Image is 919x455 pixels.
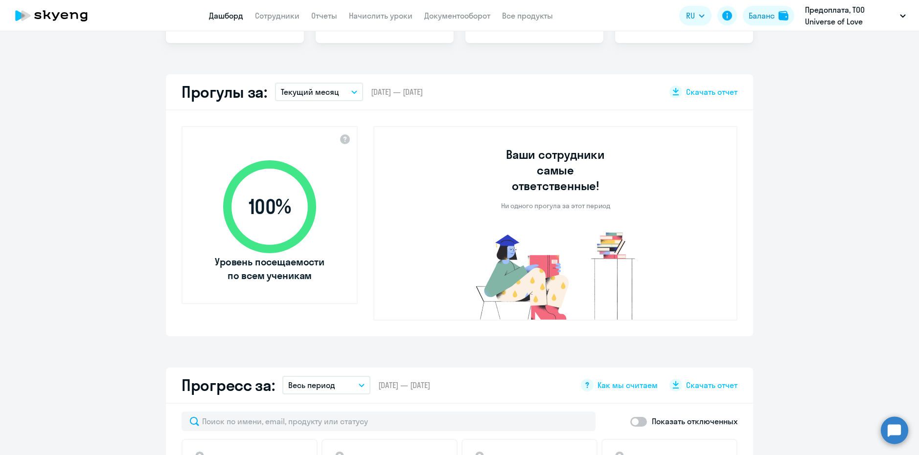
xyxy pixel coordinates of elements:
p: Ни одного прогула за этот период [501,201,610,210]
span: Скачать отчет [686,87,737,97]
a: Дашборд [209,11,243,21]
p: Показать отключенных [652,415,737,427]
span: [DATE] — [DATE] [378,380,430,390]
p: Весь период [288,379,335,391]
button: RU [679,6,712,25]
input: Поиск по имени, email, продукту или статусу [182,412,596,431]
a: Сотрудники [255,11,299,21]
p: Предоплата, ТОО Universe of Love (Универсе оф лове) [805,4,896,27]
div: Баланс [749,10,775,22]
span: 100 % [213,195,326,218]
span: RU [686,10,695,22]
button: Весь период [282,376,370,394]
button: Балансbalance [743,6,794,25]
h3: Ваши сотрудники самые ответственные! [493,147,619,194]
span: [DATE] — [DATE] [371,87,423,97]
h2: Прогресс за: [182,375,275,395]
a: Отчеты [311,11,337,21]
button: Предоплата, ТОО Universe of Love (Универсе оф лове) [800,4,911,27]
span: Скачать отчет [686,380,737,390]
a: Все продукты [502,11,553,21]
a: Документооборот [424,11,490,21]
p: Текущий месяц [281,86,339,98]
button: Текущий месяц [275,83,363,101]
span: Как мы считаем [597,380,658,390]
span: Уровень посещаемости по всем ученикам [213,255,326,282]
img: balance [779,11,788,21]
h2: Прогулы за: [182,82,267,102]
img: no-truants [458,230,654,320]
a: Начислить уроки [349,11,413,21]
